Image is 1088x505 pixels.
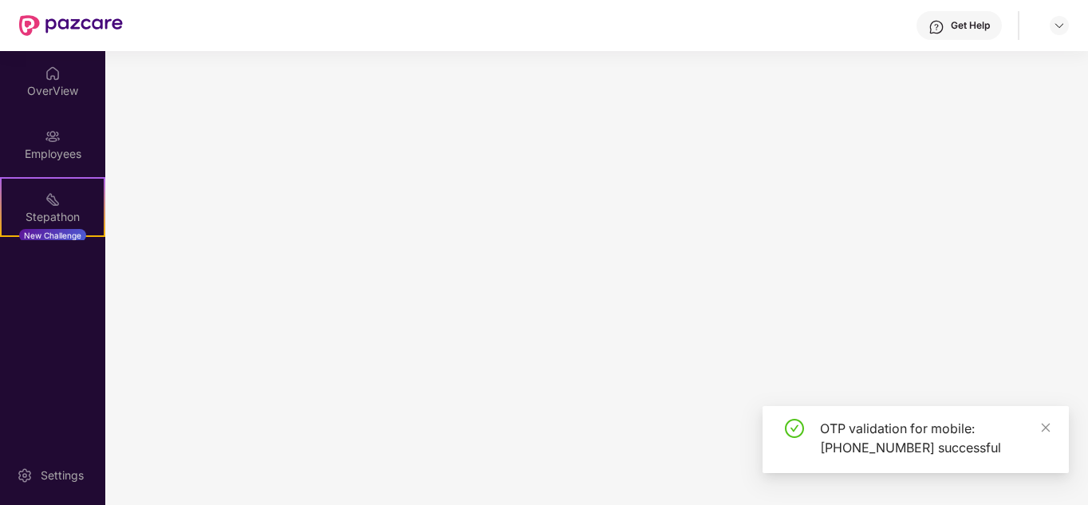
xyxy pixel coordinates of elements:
[45,65,61,81] img: svg+xml;base64,PHN2ZyBpZD0iSG9tZSIgeG1sbnM9Imh0dHA6Ly93d3cudzMub3JnLzIwMDAvc3ZnIiB3aWR0aD0iMjAiIG...
[820,419,1050,457] div: OTP validation for mobile: [PHONE_NUMBER] successful
[19,229,86,242] div: New Challenge
[45,191,61,207] img: svg+xml;base64,PHN2ZyB4bWxucz0iaHR0cDovL3d3dy53My5vcmcvMjAwMC9zdmciIHdpZHRoPSIyMSIgaGVpZ2h0PSIyMC...
[785,419,804,438] span: check-circle
[2,209,104,225] div: Stepathon
[1053,19,1066,32] img: svg+xml;base64,PHN2ZyBpZD0iRHJvcGRvd24tMzJ4MzIiIHhtbG5zPSJodHRwOi8vd3d3LnczLm9yZy8yMDAwL3N2ZyIgd2...
[1040,422,1051,433] span: close
[928,19,944,35] img: svg+xml;base64,PHN2ZyBpZD0iSGVscC0zMngzMiIgeG1sbnM9Imh0dHA6Ly93d3cudzMub3JnLzIwMDAvc3ZnIiB3aWR0aD...
[36,468,89,483] div: Settings
[45,128,61,144] img: svg+xml;base64,PHN2ZyBpZD0iRW1wbG95ZWVzIiB4bWxucz0iaHR0cDovL3d3dy53My5vcmcvMjAwMC9zdmciIHdpZHRoPS...
[951,19,990,32] div: Get Help
[19,15,123,36] img: New Pazcare Logo
[17,468,33,483] img: svg+xml;base64,PHN2ZyBpZD0iU2V0dGluZy0yMHgyMCIgeG1sbnM9Imh0dHA6Ly93d3cudzMub3JnLzIwMDAvc3ZnIiB3aW...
